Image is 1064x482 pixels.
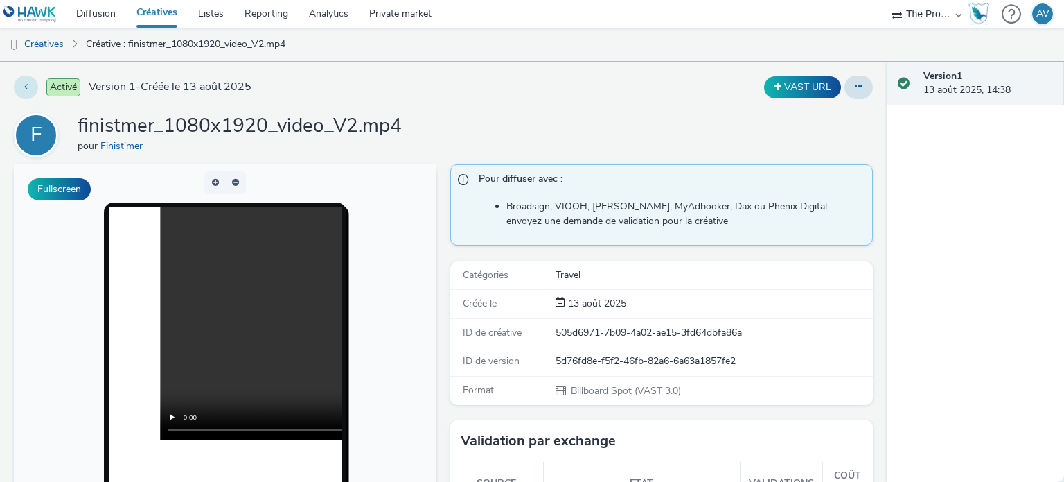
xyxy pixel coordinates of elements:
a: Finist'mer [100,139,148,153]
span: 13 août 2025 [565,297,626,310]
div: Création 13 août 2025, 14:38 [565,297,626,311]
div: 505d6971-7b09-4a02-ae15-3fd64dbfa86a [556,326,871,340]
a: F [14,128,64,141]
span: Format [463,384,494,397]
img: dooh [7,38,21,52]
div: F [30,116,42,155]
strong: Version 1 [923,69,962,83]
span: Activé [46,78,80,96]
span: ID de créative [463,326,522,339]
span: Pour diffuser avec : [479,172,858,190]
div: Travel [556,268,871,282]
h1: finistmer_1080x1920_video_V2.mp4 [78,113,402,139]
span: ID de version [463,354,520,368]
h3: Validation par exchange [461,431,616,451]
span: Version 1 - Créée le 13 août 2025 [89,79,251,95]
button: Fullscreen [28,178,91,200]
button: VAST URL [764,76,841,98]
li: Broadsign, VIOOH, [PERSON_NAME], MyAdbooker, Dax ou Phenix Digital : envoyez une demande de valid... [506,200,865,228]
span: Catégories [463,268,508,282]
div: AV [1036,3,1049,24]
a: Créative : finistmer_1080x1920_video_V2.mp4 [79,28,292,61]
span: Créée le [463,297,497,310]
img: undefined Logo [3,6,57,23]
div: 5d76fd8e-f5f2-46fb-82a6-6a63a1857fe2 [556,354,871,368]
img: Hawk Academy [968,3,989,25]
div: Dupliquer la créative en un VAST URL [761,76,844,98]
span: Billboard Spot (VAST 3.0) [569,384,681,397]
a: Hawk Academy [968,3,995,25]
span: pour [78,139,100,153]
div: 13 août 2025, 14:38 [923,69,1053,98]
